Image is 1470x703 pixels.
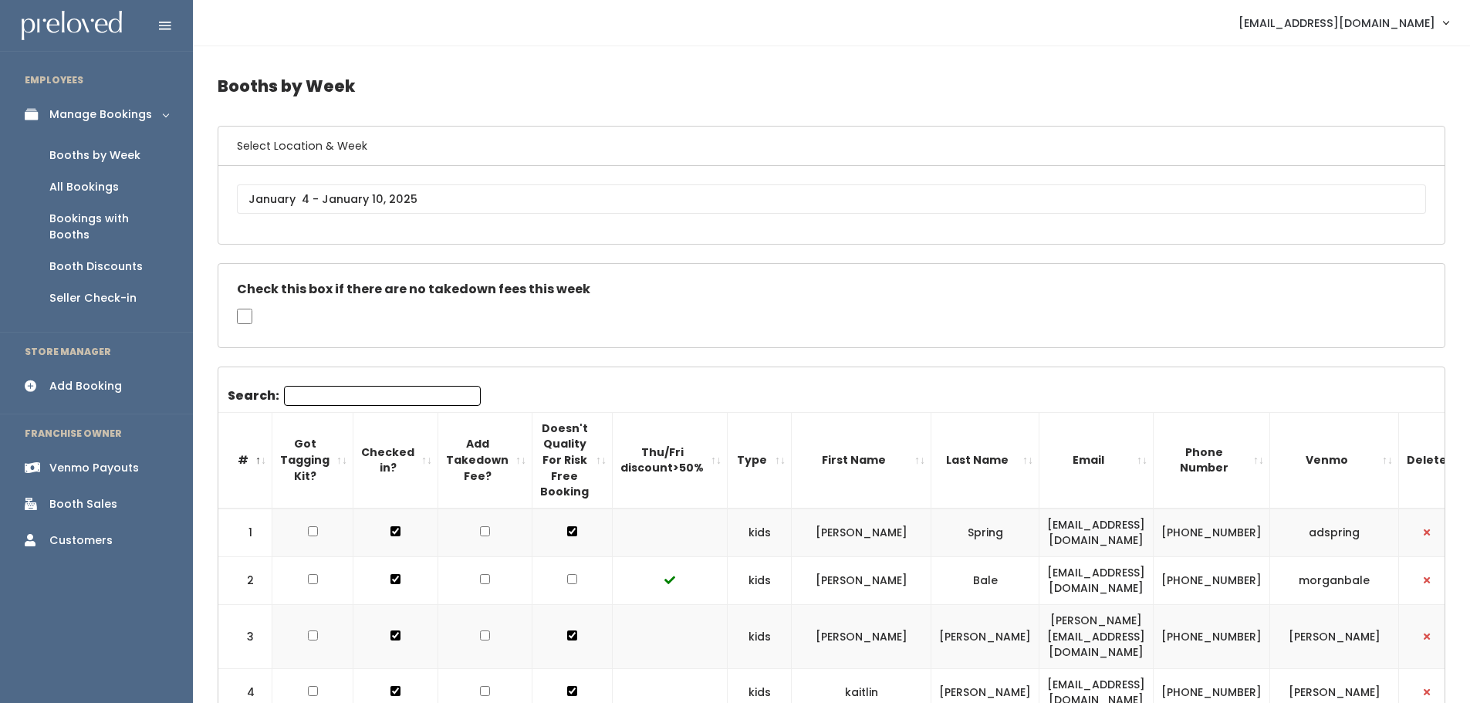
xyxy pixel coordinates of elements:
[728,605,792,669] td: kids
[438,412,532,508] th: Add Takedown Fee?: activate to sort column ascending
[22,11,122,41] img: preloved logo
[1039,556,1154,604] td: [EMAIL_ADDRESS][DOMAIN_NAME]
[728,556,792,604] td: kids
[792,509,931,557] td: [PERSON_NAME]
[792,412,931,508] th: First Name: activate to sort column ascending
[49,290,137,306] div: Seller Check-in
[49,532,113,549] div: Customers
[49,460,139,476] div: Venmo Payouts
[49,259,143,275] div: Booth Discounts
[792,556,931,604] td: [PERSON_NAME]
[218,509,272,557] td: 1
[218,412,272,508] th: #: activate to sort column descending
[237,282,1426,296] h5: Check this box if there are no takedown fees this week
[1154,509,1270,557] td: [PHONE_NUMBER]
[218,605,272,669] td: 3
[1270,509,1399,557] td: adspring
[49,378,122,394] div: Add Booking
[931,605,1039,669] td: [PERSON_NAME]
[1154,605,1270,669] td: [PHONE_NUMBER]
[1239,15,1435,32] span: [EMAIL_ADDRESS][DOMAIN_NAME]
[1223,6,1464,39] a: [EMAIL_ADDRESS][DOMAIN_NAME]
[218,127,1445,166] h6: Select Location & Week
[272,412,353,508] th: Got Tagging Kit?: activate to sort column ascending
[931,412,1039,508] th: Last Name: activate to sort column ascending
[613,412,728,508] th: Thu/Fri discount&gt;50%: activate to sort column ascending
[237,184,1426,214] input: January 4 - January 10, 2025
[532,412,613,508] th: Doesn't Quality For Risk Free Booking : activate to sort column ascending
[1039,509,1154,557] td: [EMAIL_ADDRESS][DOMAIN_NAME]
[49,211,168,243] div: Bookings with Booths
[49,179,119,195] div: All Bookings
[1399,412,1466,508] th: Delete: activate to sort column ascending
[1270,556,1399,604] td: morganbale
[792,605,931,669] td: [PERSON_NAME]
[49,147,140,164] div: Booths by Week
[284,386,481,406] input: Search:
[218,556,272,604] td: 2
[728,412,792,508] th: Type: activate to sort column ascending
[1039,412,1154,508] th: Email: activate to sort column ascending
[728,509,792,557] td: kids
[931,509,1039,557] td: Spring
[228,386,481,406] label: Search:
[218,65,1445,107] h4: Booths by Week
[1270,605,1399,669] td: [PERSON_NAME]
[1039,605,1154,669] td: [PERSON_NAME][EMAIL_ADDRESS][DOMAIN_NAME]
[49,106,152,123] div: Manage Bookings
[1154,412,1270,508] th: Phone Number: activate to sort column ascending
[353,412,438,508] th: Checked in?: activate to sort column ascending
[931,556,1039,604] td: Bale
[49,496,117,512] div: Booth Sales
[1154,556,1270,604] td: [PHONE_NUMBER]
[1270,412,1399,508] th: Venmo: activate to sort column ascending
